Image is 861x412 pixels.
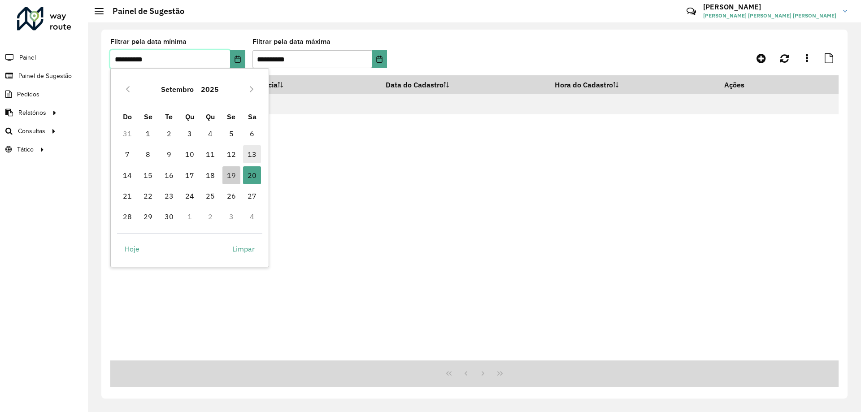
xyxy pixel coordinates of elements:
[197,78,222,100] button: Choose Year
[201,166,219,184] span: 18
[242,186,262,206] td: 27
[372,50,387,68] button: Choose Date
[200,123,221,144] td: 4
[225,240,262,258] button: Limpar
[118,166,136,184] span: 14
[181,187,199,205] span: 24
[110,94,839,114] td: Nenhum registro encontrado
[19,53,36,62] span: Painel
[682,2,701,21] a: Contato Rápido
[17,145,34,154] span: Tático
[181,125,199,143] span: 3
[158,165,179,186] td: 16
[200,165,221,186] td: 18
[179,206,200,227] td: 1
[118,187,136,205] span: 21
[222,145,240,163] span: 12
[118,208,136,226] span: 28
[703,3,836,11] h3: [PERSON_NAME]
[242,144,262,165] td: 13
[243,125,261,143] span: 6
[222,187,240,205] span: 26
[221,144,242,165] td: 12
[200,206,221,227] td: 2
[117,206,138,227] td: 28
[179,123,200,144] td: 3
[144,112,152,121] span: Se
[200,144,221,165] td: 11
[158,123,179,144] td: 2
[117,186,138,206] td: 21
[121,82,135,96] button: Previous Month
[138,144,158,165] td: 8
[17,90,39,99] span: Pedidos
[181,166,199,184] span: 17
[160,166,178,184] span: 16
[104,6,184,16] h2: Painel de Sugestão
[138,165,158,186] td: 15
[139,208,157,226] span: 29
[216,75,380,94] th: Data de Vigência
[179,144,200,165] td: 10
[18,126,45,136] span: Consultas
[242,165,262,186] td: 20
[380,75,548,94] th: Data do Cadastro
[160,208,178,226] span: 30
[165,112,173,121] span: Te
[123,112,132,121] span: Do
[18,108,46,117] span: Relatórios
[18,71,72,81] span: Painel de Sugestão
[243,187,261,205] span: 27
[221,123,242,144] td: 5
[110,68,269,267] div: Choose Date
[138,206,158,227] td: 29
[185,112,194,121] span: Qu
[230,50,245,68] button: Choose Date
[201,125,219,143] span: 4
[200,186,221,206] td: 25
[222,125,240,143] span: 5
[221,206,242,227] td: 3
[160,187,178,205] span: 23
[221,165,242,186] td: 19
[206,112,215,121] span: Qu
[110,36,187,47] label: Filtrar pela data mínima
[157,78,197,100] button: Choose Month
[139,125,157,143] span: 1
[244,82,259,96] button: Next Month
[139,187,157,205] span: 22
[201,187,219,205] span: 25
[242,123,262,144] td: 6
[117,123,138,144] td: 31
[139,166,157,184] span: 15
[160,125,178,143] span: 2
[227,112,235,121] span: Se
[248,112,257,121] span: Sa
[139,145,157,163] span: 8
[222,166,240,184] span: 19
[158,206,179,227] td: 30
[125,243,139,254] span: Hoje
[703,12,836,20] span: [PERSON_NAME] [PERSON_NAME] [PERSON_NAME]
[718,75,772,94] th: Ações
[232,243,255,254] span: Limpar
[243,166,261,184] span: 20
[117,240,147,258] button: Hoje
[158,186,179,206] td: 23
[179,186,200,206] td: 24
[201,145,219,163] span: 11
[158,144,179,165] td: 9
[160,145,178,163] span: 9
[138,186,158,206] td: 22
[242,206,262,227] td: 4
[548,75,718,94] th: Hora do Cadastro
[117,165,138,186] td: 14
[138,123,158,144] td: 1
[118,145,136,163] span: 7
[117,144,138,165] td: 7
[252,36,330,47] label: Filtrar pela data máxima
[179,165,200,186] td: 17
[181,145,199,163] span: 10
[243,145,261,163] span: 13
[221,186,242,206] td: 26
